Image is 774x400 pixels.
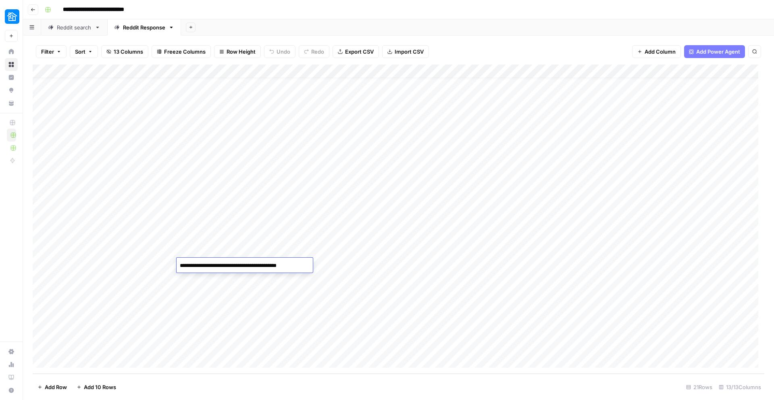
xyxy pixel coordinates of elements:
[36,45,67,58] button: Filter
[333,45,379,58] button: Export CSV
[41,19,107,35] a: Reddit search
[164,48,206,56] span: Freeze Columns
[33,381,72,394] button: Add Row
[645,48,676,56] span: Add Column
[72,381,121,394] button: Add 10 Rows
[114,48,143,56] span: 13 Columns
[382,45,429,58] button: Import CSV
[84,383,116,391] span: Add 10 Rows
[5,384,18,397] button: Help + Support
[5,97,18,110] a: Your Data
[5,371,18,384] a: Learning Hub
[45,383,67,391] span: Add Row
[5,9,19,24] img: Neighbor Logo
[152,45,211,58] button: Freeze Columns
[123,23,165,31] div: Reddit Response
[75,48,85,56] span: Sort
[716,381,764,394] div: 13/13 Columns
[214,45,261,58] button: Row Height
[395,48,424,56] span: Import CSV
[632,45,681,58] button: Add Column
[299,45,329,58] button: Redo
[5,6,18,27] button: Workspace: Neighbor
[41,48,54,56] span: Filter
[696,48,740,56] span: Add Power Agent
[107,19,181,35] a: Reddit Response
[5,45,18,58] a: Home
[70,45,98,58] button: Sort
[277,48,290,56] span: Undo
[57,23,92,31] div: Reddit search
[683,381,716,394] div: 21 Rows
[264,45,295,58] button: Undo
[101,45,148,58] button: 13 Columns
[311,48,324,56] span: Redo
[5,58,18,71] a: Browse
[5,84,18,97] a: Opportunities
[345,48,374,56] span: Export CSV
[5,358,18,371] a: Usage
[5,345,18,358] a: Settings
[5,71,18,84] a: Insights
[684,45,745,58] button: Add Power Agent
[227,48,256,56] span: Row Height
